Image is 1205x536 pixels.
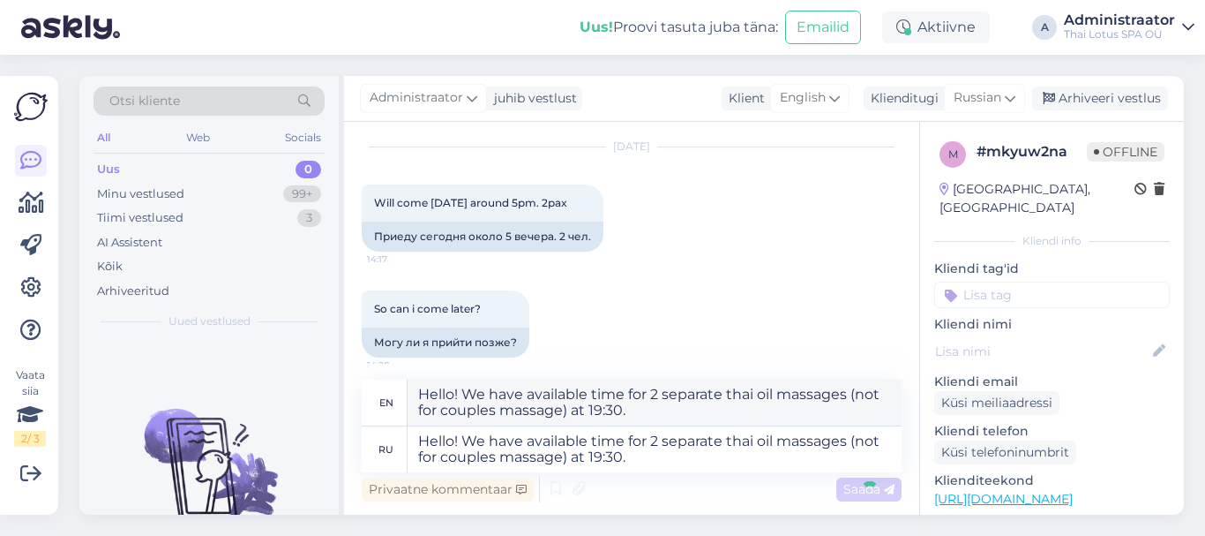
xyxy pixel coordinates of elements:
[934,472,1170,490] p: Klienditeekond
[977,141,1087,162] div: # mkyuw2na
[580,17,778,38] div: Proovi tasuta juba täna:
[14,367,46,447] div: Vaata siia
[780,88,826,108] span: English
[934,233,1170,249] div: Kliendi info
[934,373,1170,391] p: Kliendi email
[97,161,120,178] div: Uus
[935,342,1149,361] input: Lisa nimi
[487,89,577,108] div: juhib vestlust
[297,209,321,227] div: 3
[281,126,325,149] div: Socials
[948,147,958,161] span: m
[97,185,184,203] div: Minu vestlused
[939,180,1134,217] div: [GEOGRAPHIC_DATA], [GEOGRAPHIC_DATA]
[94,126,114,149] div: All
[374,302,481,315] span: So can i come later?
[97,258,123,276] div: Kõik
[934,514,1170,530] p: Vaata edasi ...
[79,377,339,536] img: No chats
[183,126,213,149] div: Web
[14,431,46,447] div: 2 / 3
[97,234,162,252] div: AI Assistent
[580,19,613,35] b: Uus!
[362,222,603,252] div: Приеду сегодня около 5 вечера. 2 чел.
[1064,27,1175,42] div: Thai Lotus SPA OÜ
[296,161,321,178] div: 0
[1032,15,1057,40] div: A
[864,89,939,108] div: Klienditugi
[370,88,463,108] span: Administraator
[934,441,1076,464] div: Küsi telefoninumbrit
[934,491,1073,507] a: [URL][DOMAIN_NAME]
[109,92,180,110] span: Otsi kliente
[168,313,251,329] span: Uued vestlused
[934,282,1170,308] input: Lisa tag
[882,11,990,43] div: Aktiivne
[934,260,1170,278] p: Kliendi tag'id
[97,283,169,300] div: Arhiveeritud
[934,422,1170,441] p: Kliendi telefon
[1064,13,1194,42] a: AdministraatorThai Lotus SPA OÜ
[367,253,433,266] span: 14:17
[785,11,861,44] button: Emailid
[1032,87,1168,110] div: Arhiveeri vestlus
[954,88,1001,108] span: Russian
[283,185,321,203] div: 99+
[362,328,529,358] div: Могу ли я прийти позже?
[14,90,48,124] img: Askly Logo
[362,139,902,155] div: [DATE]
[374,196,567,209] span: Will come [DATE] around 5pm. 2pax
[934,315,1170,334] p: Kliendi nimi
[722,89,765,108] div: Klient
[97,209,183,227] div: Tiimi vestlused
[1064,13,1175,27] div: Administraator
[367,359,433,372] span: 14:20
[1087,142,1164,162] span: Offline
[934,391,1059,415] div: Küsi meiliaadressi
